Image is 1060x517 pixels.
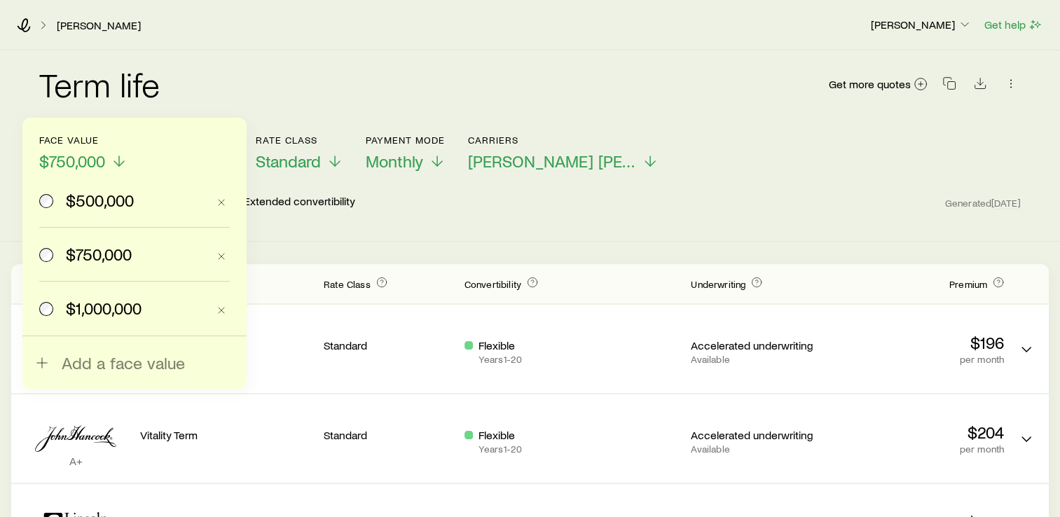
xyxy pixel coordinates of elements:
span: Generated [945,197,1021,209]
p: $196 [832,333,1004,352]
p: Flexible [479,338,522,352]
p: Accelerated underwriting [691,338,820,352]
p: per month [832,443,1004,455]
a: Download CSV [970,79,990,92]
p: Standard [324,338,453,352]
button: [PERSON_NAME] [870,17,972,34]
span: Monthly [366,151,423,171]
p: Available [691,443,820,455]
p: Accelerated underwriting [691,428,820,442]
button: Payment ModeMonthly [366,135,446,172]
span: Convertibility [464,278,521,290]
p: A+ [22,454,129,468]
p: Standard [324,428,453,442]
a: [PERSON_NAME] [56,19,142,32]
button: Rate ClassStandard [256,135,343,172]
p: Vitality Term [140,428,312,442]
p: Years 1 - 20 [479,354,522,365]
p: Extended convertibility [244,194,355,211]
button: Face value$750,000 [39,135,128,172]
span: Standard [256,151,321,171]
span: $750,000 [39,151,105,171]
span: Underwriting [691,278,745,290]
p: Flexible [479,428,522,442]
p: per month [832,354,1004,365]
button: Carriers[PERSON_NAME] [PERSON_NAME] +2 [468,135,659,172]
p: Rate Class [256,135,343,146]
span: [DATE] [991,197,1021,209]
a: Get more quotes [828,76,928,92]
p: Years 1 - 20 [479,443,522,455]
span: [PERSON_NAME] [PERSON_NAME] +2 [468,151,636,171]
p: Payment Mode [366,135,446,146]
p: Available [691,354,820,365]
button: Get help [984,17,1043,33]
p: Carriers [468,135,659,146]
h2: Term life [39,67,160,101]
p: [PERSON_NAME] [871,18,972,32]
p: Face value [39,135,128,146]
span: Get more quotes [829,78,911,90]
span: Premium [949,278,987,290]
span: Rate Class [324,278,371,290]
p: $204 [832,422,1004,442]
